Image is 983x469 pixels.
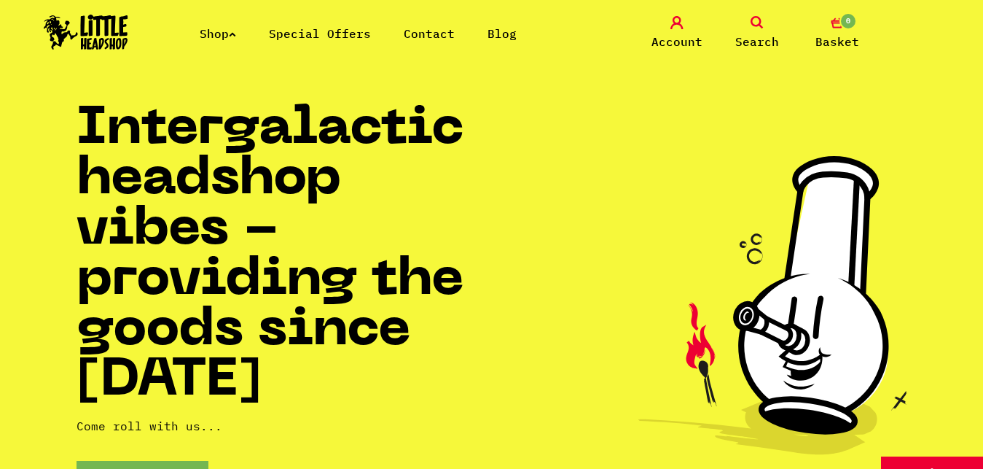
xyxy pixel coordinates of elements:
h1: Intergalactic headshop vibes - providing the goods since [DATE] [77,105,492,407]
a: 0 Basket [801,16,874,50]
p: Come roll with us... [77,417,492,435]
span: 0 [839,12,857,30]
a: Shop [200,26,236,41]
span: Account [651,33,702,50]
a: Search [721,16,794,50]
a: Blog [487,26,517,41]
img: Little Head Shop Logo [44,15,128,50]
span: Search [735,33,779,50]
span: Basket [815,33,859,50]
a: Contact [404,26,455,41]
a: Special Offers [269,26,371,41]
